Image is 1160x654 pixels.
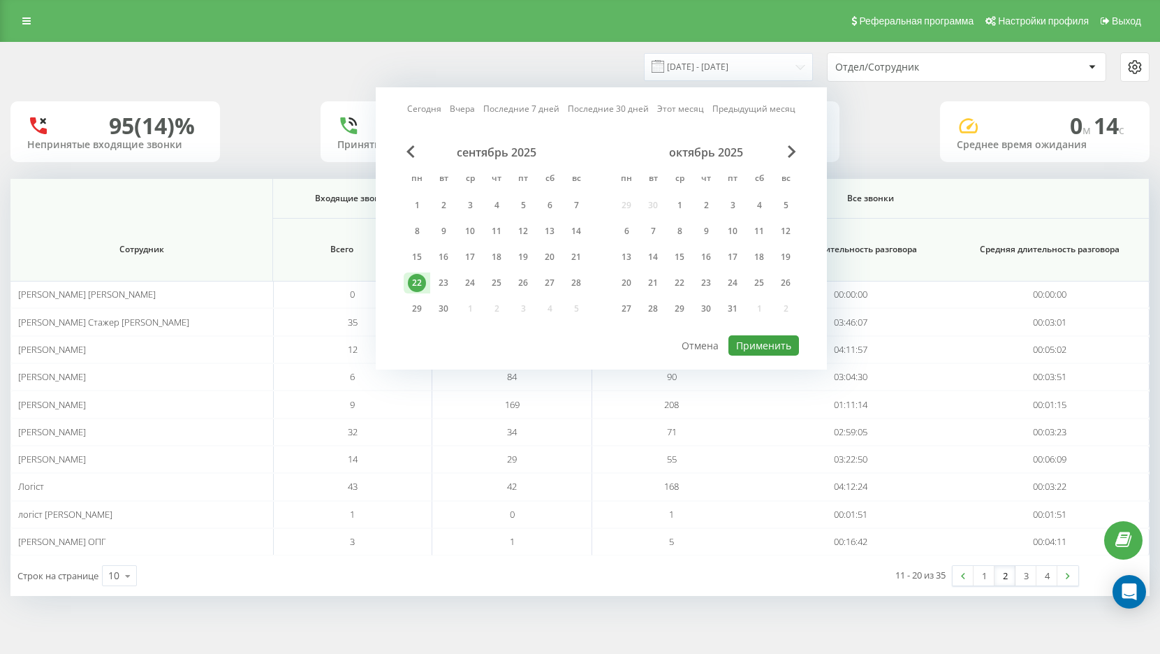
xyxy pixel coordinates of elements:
div: 20 [541,248,559,266]
div: 8 [408,222,426,240]
span: Строк на странице [17,569,98,582]
div: 24 [724,274,742,292]
td: 00:03:22 [950,473,1150,500]
abbr: четверг [486,169,507,190]
div: ср 8 окт. 2025 г. [666,221,693,242]
span: 34 [507,426,517,438]
span: Next Month [788,145,796,158]
div: 7 [644,222,662,240]
div: вс 14 сент. 2025 г. [563,221,589,242]
span: Все звонки [626,193,1115,204]
span: 5 [669,535,674,548]
div: 2 [697,196,715,215]
td: 02:59:05 [751,419,950,446]
div: 3 [461,196,479,215]
div: 15 [670,248,689,266]
div: 6 [617,222,636,240]
span: 168 [664,480,679,493]
div: пт 10 окт. 2025 г. [719,221,746,242]
div: вт 21 окт. 2025 г. [640,272,666,293]
div: пн 29 сент. 2025 г. [404,298,430,319]
div: пн 15 сент. 2025 г. [404,247,430,268]
td: 00:01:51 [751,501,950,528]
div: ср 17 сент. 2025 г. [457,247,483,268]
abbr: вторник [433,169,454,190]
div: 1 [670,196,689,215]
div: вс 28 сент. 2025 г. [563,272,589,293]
div: 18 [750,248,768,266]
a: Последние 30 дней [568,102,649,115]
span: 90 [667,370,677,383]
div: пн 20 окт. 2025 г. [613,272,640,293]
div: пн 22 сент. 2025 г. [404,272,430,293]
a: 4 [1036,566,1057,586]
span: [PERSON_NAME] [18,370,86,383]
div: чт 11 сент. 2025 г. [483,221,510,242]
td: 00:00:00 [751,281,950,308]
div: 21 [644,274,662,292]
abbr: понедельник [406,169,427,190]
span: 9 [350,398,355,411]
button: Отмена [674,335,726,356]
div: ср 3 сент. 2025 г. [457,195,483,216]
div: чт 2 окт. 2025 г. [693,195,719,216]
abbr: пятница [513,169,534,190]
span: Выход [1112,15,1141,27]
td: 04:11:57 [751,336,950,363]
td: 03:22:50 [751,446,950,473]
div: 24 [461,274,479,292]
span: 12 [348,343,358,356]
div: чт 4 сент. 2025 г. [483,195,510,216]
div: вс 26 окт. 2025 г. [772,272,799,293]
div: сб 6 сент. 2025 г. [536,195,563,216]
td: 00:16:42 [751,528,950,555]
div: сб 20 сент. 2025 г. [536,247,563,268]
div: 27 [617,300,636,318]
span: 1 [669,508,674,521]
div: 17 [461,248,479,266]
div: 17 [724,248,742,266]
div: пн 6 окт. 2025 г. [613,221,640,242]
div: 12 [777,222,795,240]
div: 9 [697,222,715,240]
td: 03:04:30 [751,363,950,391]
div: Принятые входящие звонки [337,139,513,151]
div: 4 [487,196,506,215]
div: пт 31 окт. 2025 г. [719,298,746,319]
div: ср 1 окт. 2025 г. [666,195,693,216]
div: сб 27 сент. 2025 г. [536,272,563,293]
div: 14 [644,248,662,266]
a: Последние 7 дней [483,102,559,115]
span: Всего [280,244,403,255]
td: 00:03:51 [950,363,1150,391]
span: 14 [1094,110,1124,140]
span: [PERSON_NAME] Стажер [PERSON_NAME] [18,316,189,328]
span: 1 [510,535,515,548]
div: вс 21 сент. 2025 г. [563,247,589,268]
div: чт 30 окт. 2025 г. [693,298,719,319]
div: вт 7 окт. 2025 г. [640,221,666,242]
div: чт 23 окт. 2025 г. [693,272,719,293]
div: чт 25 сент. 2025 г. [483,272,510,293]
div: 23 [434,274,453,292]
div: вт 28 окт. 2025 г. [640,298,666,319]
span: c [1119,122,1124,138]
span: Средняя длительность разговора [967,244,1133,255]
td: 04:12:24 [751,473,950,500]
span: 3 [350,535,355,548]
div: чт 9 окт. 2025 г. [693,221,719,242]
td: 03:46:07 [751,308,950,335]
span: Настройки профиля [998,15,1089,27]
div: 95 (14)% [109,112,195,139]
a: 1 [974,566,994,586]
div: 8 [670,222,689,240]
span: 71 [667,426,677,438]
div: 21 [567,248,585,266]
span: Сотрудник [30,244,254,255]
td: 00:06:09 [950,446,1150,473]
div: ср 29 окт. 2025 г. [666,298,693,319]
div: пт 5 сент. 2025 г. [510,195,536,216]
div: вт 14 окт. 2025 г. [640,247,666,268]
div: 10 [108,569,119,583]
div: пн 13 окт. 2025 г. [613,247,640,268]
